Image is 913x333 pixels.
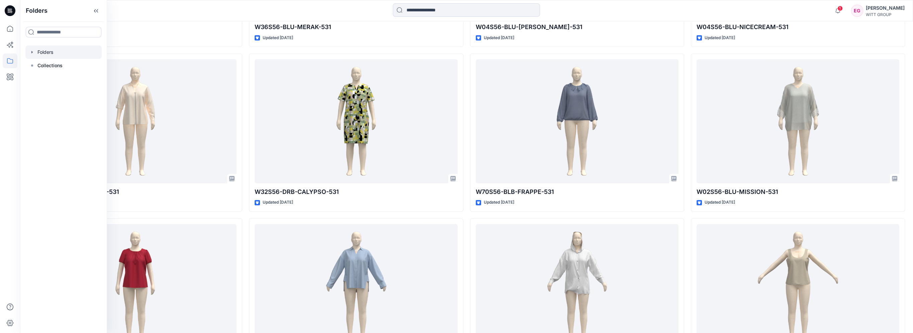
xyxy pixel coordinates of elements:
p: W02S56-BLU-MISSION-531 [697,187,899,197]
p: W36S56-BLU-MERAK-531 [255,22,457,32]
a: W70S56-BLB-FRAPPE-531 [476,59,678,183]
p: W04S56-BLU-[PERSON_NAME]-531 [476,22,678,32]
div: [PERSON_NAME] [866,4,905,12]
span: 1 [837,6,843,11]
p: Updated [DATE] [263,199,293,206]
a: W02S56-BLU-MISSION-531 [697,59,899,183]
p: W32S56-DRB-CALYPSO-531 [255,187,457,197]
p: W04S56-BLU-NICECREAM-531 [697,22,899,32]
div: WITT GROUP [866,12,905,17]
p: Updated [DATE] [705,199,735,206]
div: EG [851,5,863,17]
p: Updated [DATE] [263,34,293,41]
p: W32S56-BLU-SAMBASA-531 [34,187,237,197]
p: Updated [DATE] [484,34,514,41]
p: W01S56-BLU-ESEL7-531 [34,22,237,32]
p: W70S56-BLB-FRAPPE-531 [476,187,678,197]
p: Updated [DATE] [484,199,514,206]
p: Collections [37,62,63,70]
p: Updated [DATE] [705,34,735,41]
a: W32S56-BLU-SAMBASA-531 [34,59,237,183]
a: W32S56-DRB-CALYPSO-531 [255,59,457,183]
